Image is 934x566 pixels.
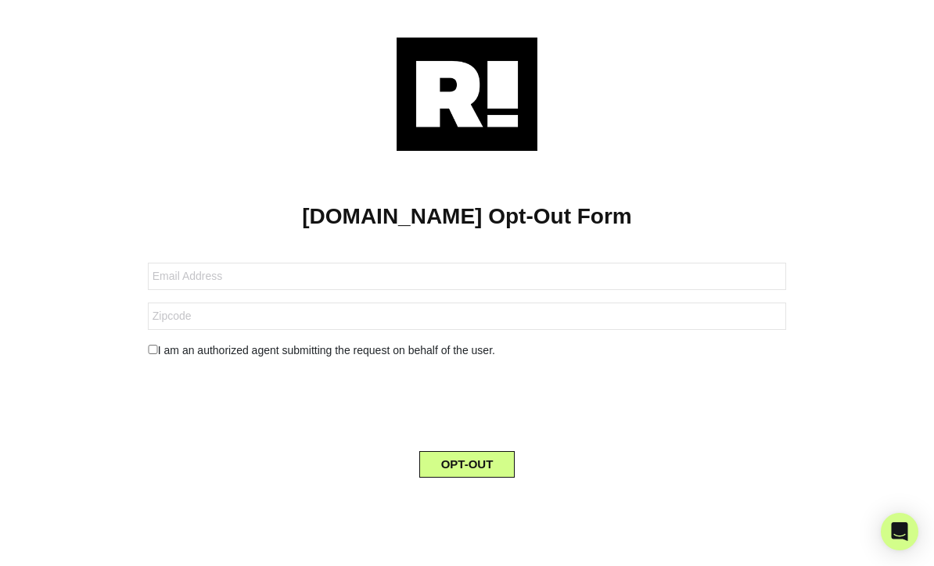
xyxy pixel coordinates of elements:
iframe: reCAPTCHA [348,371,586,432]
input: Email Address [148,263,786,290]
div: Open Intercom Messenger [881,513,918,550]
img: Retention.com [397,38,537,151]
input: Zipcode [148,303,786,330]
button: OPT-OUT [419,451,515,478]
div: I am an authorized agent submitting the request on behalf of the user. [136,342,798,359]
h1: [DOMAIN_NAME] Opt-Out Form [23,203,911,230]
